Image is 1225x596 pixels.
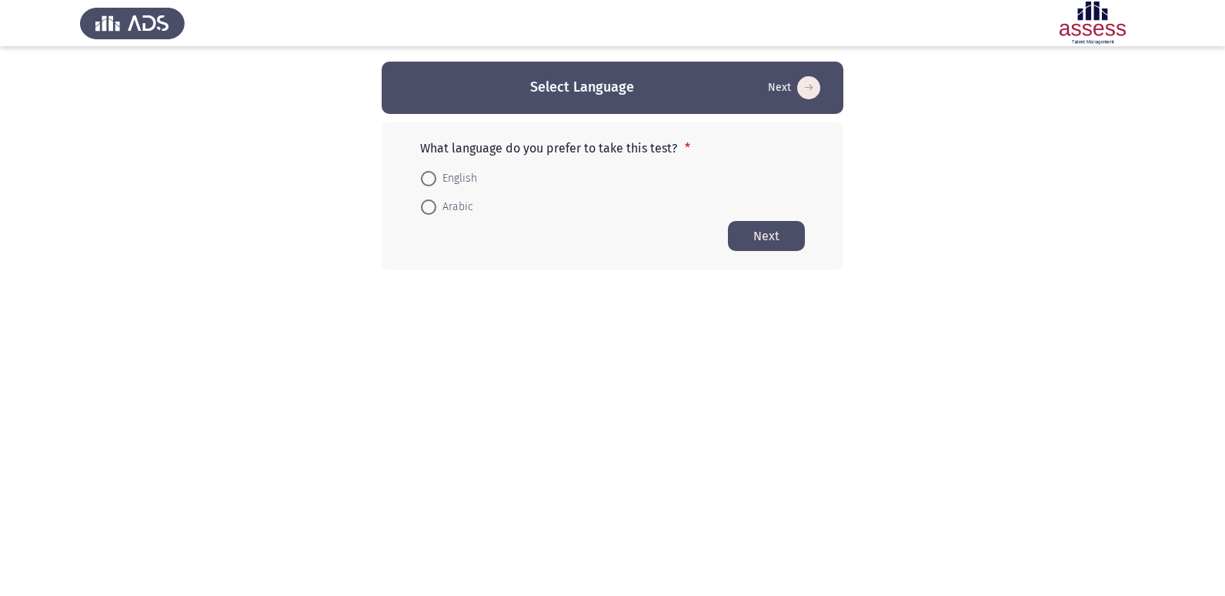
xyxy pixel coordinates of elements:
[436,198,473,216] span: Arabic
[1040,2,1145,45] img: Assessment logo of OCM R1 ASSESS
[436,169,477,188] span: English
[420,141,805,156] p: What language do you prefer to take this test?
[728,221,805,251] button: Start assessment
[80,2,185,45] img: Assess Talent Management logo
[763,75,825,100] button: Start assessment
[530,78,634,97] h3: Select Language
